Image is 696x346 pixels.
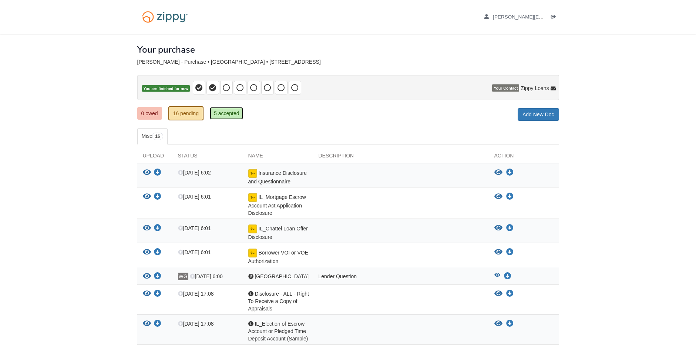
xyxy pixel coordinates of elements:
[493,14,660,20] span: warren.grassman@gapac.com
[154,291,161,297] a: Download Disclosure - ALL - Right To Receive a Copy of Appraisals
[494,193,502,200] button: View IL_Mortgage Escrow Account Act Application Disclosure
[248,250,308,264] span: Borrower VOI or VOE Authorization
[484,14,660,21] a: edit profile
[494,273,500,280] button: View 753 Boulevard De Cannes
[143,290,151,298] button: View Disclosure - ALL - Right To Receive a Copy of Appraisals
[178,273,188,280] span: WG
[489,152,559,163] div: Action
[551,14,559,21] a: Log out
[248,193,257,202] img: Document fully signed
[178,291,214,297] span: [DATE] 17:08
[518,108,559,121] a: Add New Doc
[248,169,257,178] img: Document fully signed
[137,152,172,163] div: Upload
[168,106,204,120] a: 16 pending
[154,321,161,327] a: Download IL_Election of Escrow Account or Pledged Time Deposit Account (Sample)
[313,152,489,163] div: Description
[172,152,243,163] div: Status
[521,84,549,92] span: Zippy Loans
[178,225,211,231] span: [DATE] 6:01
[313,273,489,282] div: Lender Question
[506,194,514,200] a: Download IL_Mortgage Escrow Account Act Application Disclosure
[143,193,151,201] button: View IL_Mortgage Escrow Account Act Application Disclosure
[248,226,308,240] span: IL_Chattel Loan Offer Disclosure
[255,273,309,279] span: [GEOGRAPHIC_DATA]
[210,107,243,120] a: 5 accepted
[137,45,195,54] h1: Your purchase
[143,224,151,232] button: View IL_Chattel Loan Offer Disclosure
[506,291,514,297] a: Download Disclosure - ALL - Right To Receive a Copy of Appraisals
[154,250,161,256] a: Download Borrower VOI or VOE Authorization
[243,152,313,163] div: Name
[143,320,151,328] button: View IL_Election of Escrow Account or Pledged Time Deposit Account (Sample)
[190,273,223,279] span: [DATE] 6:00
[506,225,514,231] a: Download IL_Chattel Loan Offer Disclosure
[137,128,168,144] a: Misc
[248,249,257,257] img: Document fully signed
[248,170,307,184] span: Insurance Disclosure and Questionnaire
[506,249,514,255] a: Download Borrower VOI or VOE Authorization
[142,85,190,92] span: You are finished for now
[494,320,502,327] button: View IL_Election of Escrow Account or Pledged Time Deposit Account (Sample)
[494,249,502,256] button: View Borrower VOI or VOE Authorization
[494,290,502,297] button: View Disclosure - ALL - Right To Receive a Copy of Appraisals
[143,273,151,280] button: View 753 Boulevard De Cannes
[178,321,214,327] span: [DATE] 17:08
[154,170,161,176] a: Download Insurance Disclosure and Questionnaire
[504,273,511,279] a: Download 753 Boulevard De Cannes
[178,194,211,200] span: [DATE] 6:01
[154,226,161,232] a: Download IL_Chattel Loan Offer Disclosure
[137,107,162,120] a: 0 owed
[506,170,514,176] a: Download Insurance Disclosure and Questionnaire
[248,224,257,233] img: Document fully signed
[494,169,502,176] button: View Insurance Disclosure and Questionnaire
[137,59,559,65] div: [PERSON_NAME] - Purchase • [GEOGRAPHIC_DATA] • [STREET_ADDRESS]
[154,194,161,200] a: Download IL_Mortgage Escrow Account Act Application Disclosure
[152,133,163,140] span: 16
[494,224,502,232] button: View IL_Chattel Loan Offer Disclosure
[143,169,151,177] button: View Insurance Disclosure and Questionnaire
[137,7,192,26] img: Logo
[143,249,151,256] button: View Borrower VOI or VOE Authorization
[248,321,308,342] span: IL_Election of Escrow Account or Pledged Time Deposit Account (Sample)
[492,84,519,92] span: Your Contact
[154,274,161,280] a: Download 753 Boulevard De Cannes
[178,170,211,176] span: [DATE] 6:02
[248,291,309,312] span: Disclosure - ALL - Right To Receive a Copy of Appraisals
[506,321,514,327] a: Download IL_Election of Escrow Account or Pledged Time Deposit Account (Sample)
[248,194,306,216] span: IL_Mortgage Escrow Account Act Application Disclosure
[178,249,211,255] span: [DATE] 6:01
